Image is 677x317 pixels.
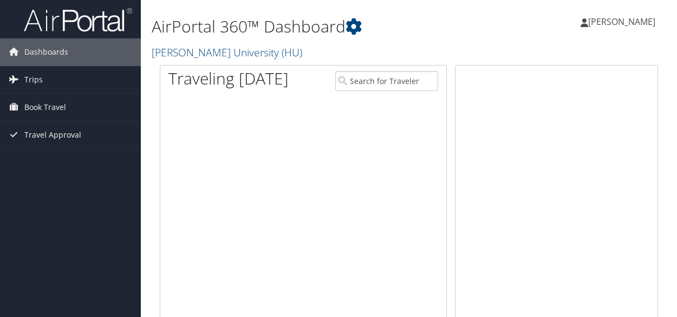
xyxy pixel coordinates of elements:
span: [PERSON_NAME] [588,16,655,28]
span: Trips [24,66,43,93]
a: [PERSON_NAME] [581,5,666,38]
img: airportal-logo.png [24,7,132,33]
span: Travel Approval [24,121,81,148]
h1: AirPortal 360™ Dashboard [152,15,494,38]
a: [PERSON_NAME] University (HU) [152,45,305,60]
span: Book Travel [24,94,66,121]
input: Search for Traveler [335,71,438,91]
h1: Traveling [DATE] [168,67,289,90]
span: Dashboards [24,38,68,66]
